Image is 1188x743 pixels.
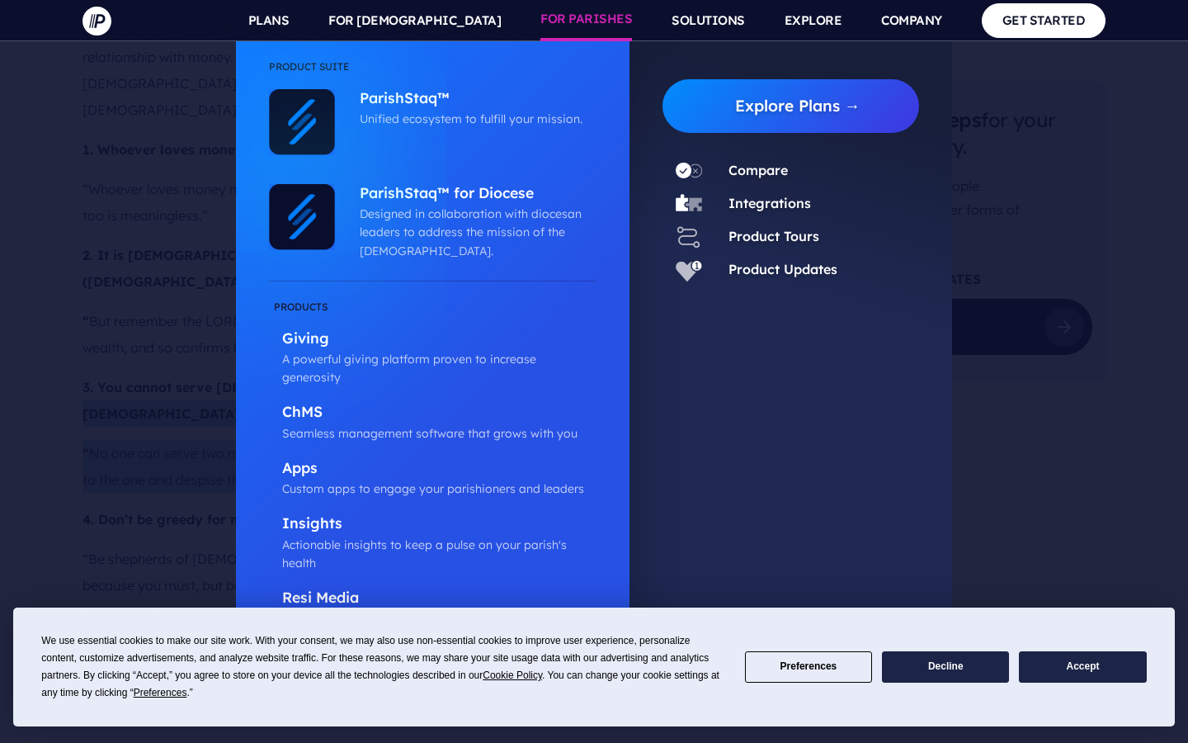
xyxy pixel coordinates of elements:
[269,589,596,646] a: Resi Media Professional live streaming, multisite video, and content library solutions
[282,480,596,498] p: Custom apps to engage your parishioners and leaders
[662,158,715,184] a: Compare - Icon
[728,228,819,244] a: Product Tours
[728,162,788,178] a: Compare
[360,184,588,205] p: ParishStaq™ for Diocese
[269,298,596,387] a: Giving A powerful giving platform proven to increase generosity
[282,424,596,442] p: Seamless management software that grows with you
[1019,651,1146,684] button: Accept
[676,79,919,133] a: Explore Plans →
[882,651,1009,684] button: Decline
[745,651,872,684] button: Preferences
[662,191,715,217] a: Integrations - Icon
[662,224,715,250] a: Product Tours - Icon
[360,205,588,260] p: Designed in collaboration with diocesan leaders to address the mission of the [DEMOGRAPHIC_DATA].
[269,403,596,442] a: ChMS Seamless management software that grows with you
[676,257,702,283] img: Product Updates - Icon
[728,195,811,211] a: Integrations
[282,350,596,387] p: A powerful giving platform proven to increase generosity
[13,608,1175,726] div: Cookie Consent Prompt
[483,670,542,681] span: Cookie Policy
[269,184,335,250] img: ParishStaq™ for Diocese - Icon
[282,589,596,609] p: Resi Media
[134,687,187,698] span: Preferences
[360,110,588,128] p: Unified ecosystem to fulfill your mission.
[269,514,596,572] a: Insights Actionable insights to keep a pulse on your parish's health
[676,191,702,217] img: Integrations - Icon
[269,459,596,499] a: Apps Custom apps to engage your parishioners and leaders
[41,632,724,702] div: We use essential cookies to make our site work. With your consent, we may also use non-essential ...
[335,184,588,260] a: ParishStaq™ for Diocese Designed in collaboration with diocesan leaders to address the mission of...
[282,536,596,573] p: Actionable insights to keep a pulse on your parish's health
[676,158,702,184] img: Compare - Icon
[662,257,715,283] a: Product Updates - Icon
[269,58,596,89] li: Product Suite
[282,514,596,535] p: Insights
[335,89,588,129] a: ParishStaq™ Unified ecosystem to fulfill your mission.
[676,224,702,250] img: Product Tours - Icon
[728,261,837,277] a: Product Updates
[982,3,1106,37] a: GET STARTED
[269,89,335,155] img: ParishStaq™ - Icon
[282,459,596,480] p: Apps
[282,329,596,350] p: Giving
[282,403,596,424] p: ChMS
[360,89,588,110] p: ParishStaq™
